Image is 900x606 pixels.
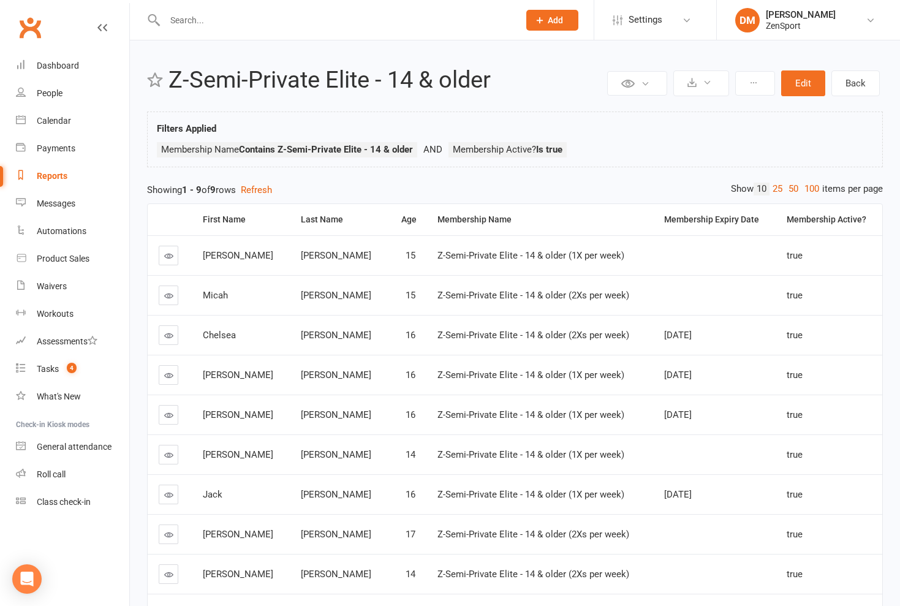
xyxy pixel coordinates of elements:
[406,369,415,381] span: 16
[406,569,415,580] span: 14
[203,409,273,420] span: [PERSON_NAME]
[787,215,872,224] div: Membership Active?
[437,569,629,580] span: Z-Semi-Private Elite - 14 & older (2Xs per week)
[203,489,222,500] span: Jack
[16,488,129,516] a: Class kiosk mode
[664,489,692,500] span: [DATE]
[37,336,97,346] div: Assessments
[203,330,236,341] span: Chelsea
[301,409,371,420] span: [PERSON_NAME]
[301,569,371,580] span: [PERSON_NAME]
[437,529,629,540] span: Z-Semi-Private Elite - 14 & older (2Xs per week)
[787,449,803,460] span: true
[301,250,371,261] span: [PERSON_NAME]
[203,529,273,540] span: [PERSON_NAME]
[37,497,91,507] div: Class check-in
[301,489,371,500] span: [PERSON_NAME]
[16,328,129,355] a: Assessments
[15,12,45,43] a: Clubworx
[203,290,228,301] span: Micah
[67,363,77,373] span: 4
[301,215,378,224] div: Last Name
[787,489,803,500] span: true
[37,226,86,236] div: Automations
[664,369,692,381] span: [DATE]
[37,143,75,153] div: Payments
[37,116,71,126] div: Calendar
[735,8,760,32] div: DM
[437,489,624,500] span: Z-Semi-Private Elite - 14 & older (1X per week)
[37,392,81,401] div: What's New
[37,61,79,70] div: Dashboard
[16,355,129,383] a: Tasks 4
[437,449,624,460] span: Z-Semi-Private Elite - 14 & older (1X per week)
[406,290,415,301] span: 15
[664,215,766,224] div: Membership Expiry Date
[766,9,836,20] div: [PERSON_NAME]
[203,250,273,261] span: [PERSON_NAME]
[787,369,803,381] span: true
[16,162,129,190] a: Reports
[301,290,371,301] span: [PERSON_NAME]
[182,184,202,195] strong: 1 - 9
[16,433,129,461] a: General attendance kiosk mode
[831,70,880,96] a: Back
[147,183,883,197] div: Showing of rows
[437,290,629,301] span: Z-Semi-Private Elite - 14 & older (2Xs per week)
[301,330,371,341] span: [PERSON_NAME]
[37,469,66,479] div: Roll call
[16,52,129,80] a: Dashboard
[37,309,74,319] div: Workouts
[770,183,785,195] a: 25
[37,254,89,263] div: Product Sales
[787,409,803,420] span: true
[157,123,216,134] strong: Filters Applied
[37,364,59,374] div: Tasks
[437,369,624,381] span: Z-Semi-Private Elite - 14 & older (1X per week)
[781,70,825,96] button: Edit
[406,449,415,460] span: 14
[203,449,273,460] span: [PERSON_NAME]
[754,183,770,195] a: 10
[37,171,67,181] div: Reports
[785,183,801,195] a: 50
[453,144,562,155] span: Membership Active?
[437,330,629,341] span: Z-Semi-Private Elite - 14 & older (2Xs per week)
[801,183,822,195] a: 100
[406,250,415,261] span: 15
[406,529,415,540] span: 17
[787,569,803,580] span: true
[301,369,371,381] span: [PERSON_NAME]
[241,183,272,197] button: Refresh
[16,300,129,328] a: Workouts
[16,107,129,135] a: Calendar
[16,461,129,488] a: Roll call
[766,20,836,31] div: ZenSport
[37,281,67,291] div: Waivers
[536,144,562,155] strong: Is true
[16,245,129,273] a: Product Sales
[406,409,415,420] span: 16
[16,80,129,107] a: People
[37,199,75,208] div: Messages
[301,529,371,540] span: [PERSON_NAME]
[16,383,129,411] a: What's New
[16,218,129,245] a: Automations
[787,529,803,540] span: true
[787,330,803,341] span: true
[239,144,413,155] strong: Contains Z-Semi-Private Elite - 14 & older
[437,409,624,420] span: Z-Semi-Private Elite - 14 & older (1X per week)
[437,250,624,261] span: Z-Semi-Private Elite - 14 & older (1X per week)
[406,489,415,500] span: 16
[787,250,803,261] span: true
[526,10,578,31] button: Add
[203,215,280,224] div: First Name
[37,88,62,98] div: People
[548,15,563,25] span: Add
[168,67,604,93] h2: Z-Semi-Private Elite - 14 & older
[37,442,112,452] div: General attendance
[629,6,662,34] span: Settings
[301,449,371,460] span: [PERSON_NAME]
[210,184,216,195] strong: 9
[437,215,643,224] div: Membership Name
